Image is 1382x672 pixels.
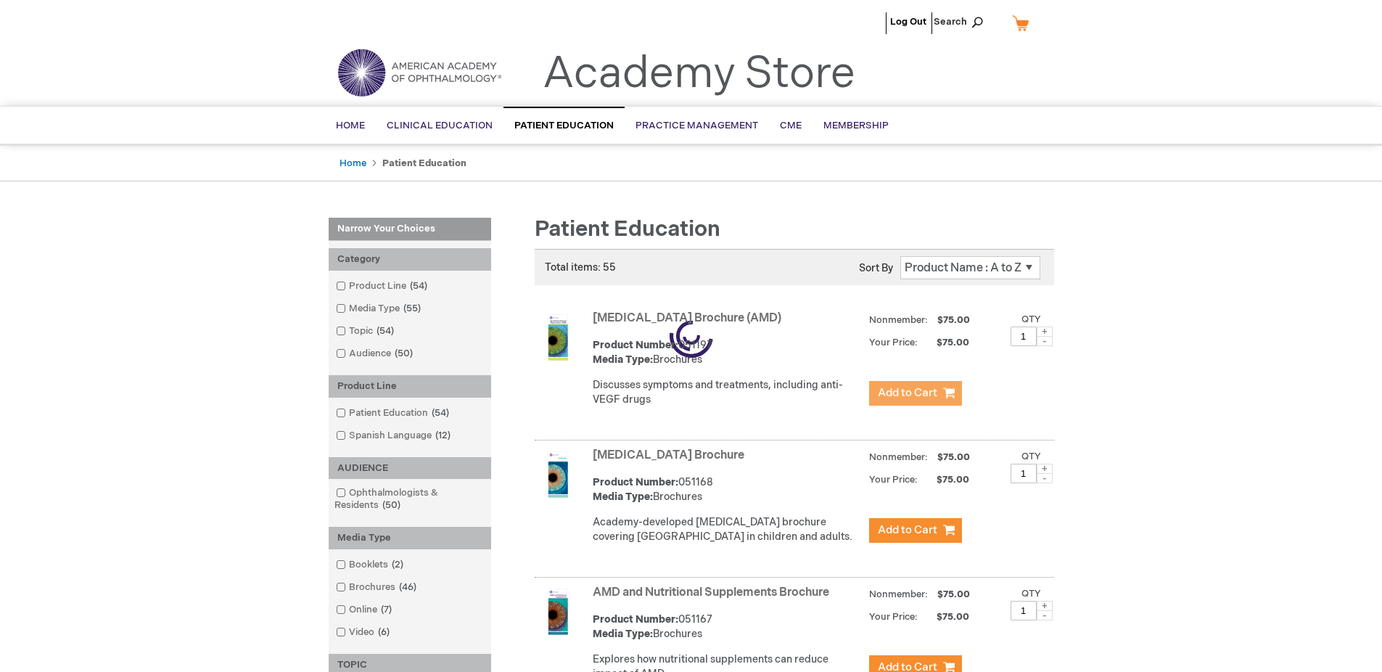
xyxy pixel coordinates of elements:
span: 50 [391,348,416,359]
span: Home [336,120,365,131]
strong: Patient Education [382,157,466,169]
input: Qty [1011,327,1037,346]
div: Media Type [329,527,491,549]
label: Qty [1021,314,1041,325]
span: 6 [374,626,393,638]
button: Add to Cart [869,518,962,543]
a: Academy Store [543,48,855,100]
a: Spanish Language12 [332,429,456,443]
span: 12 [432,430,454,441]
a: Topic54 [332,324,400,338]
strong: Your Price: [869,611,918,623]
p: Academy-developed [MEDICAL_DATA] brochure covering [GEOGRAPHIC_DATA] in children and adults. [593,515,862,544]
strong: Media Type: [593,628,653,640]
label: Sort By [859,262,893,274]
strong: Your Price: [869,337,918,348]
a: Product Line54 [332,279,433,293]
a: Video6 [332,626,395,639]
span: Total items: 55 [545,261,616,274]
div: Product Line [329,375,491,398]
div: 051168 Brochures [593,475,862,504]
img: Amblyopia Brochure [535,451,581,498]
span: 54 [428,407,453,419]
span: 54 [406,280,431,292]
img: Age-Related Macular Degeneration Brochure (AMD) [535,314,581,361]
a: CME [769,108,813,144]
span: 7 [377,604,395,615]
a: Log Out [890,16,926,28]
button: Add to Cart [869,381,962,406]
a: AMD and Nutritional Supplements Brochure [593,586,829,599]
strong: Nonmember: [869,586,928,604]
a: Booklets2 [332,558,409,572]
strong: Product Number: [593,476,678,488]
span: Practice Management [636,120,758,131]
span: $75.00 [920,337,971,348]
span: Membership [823,120,889,131]
a: Membership [813,108,900,144]
span: 2 [388,559,407,570]
div: 051167 Brochures [593,612,862,642]
span: $75.00 [935,314,972,326]
span: $75.00 [920,474,971,485]
a: Home [340,157,366,169]
div: Category [329,248,491,271]
input: Qty [1011,464,1037,483]
span: $75.00 [920,611,971,623]
a: [MEDICAL_DATA] Brochure (AMD) [593,311,781,325]
strong: Your Price: [869,474,918,485]
span: Patient Education [514,120,614,131]
span: Patient Education [535,216,720,242]
strong: Media Type: [593,353,653,366]
span: 54 [373,325,398,337]
span: 46 [395,581,420,593]
a: Practice Management [625,108,769,144]
div: AUDIENCE [329,457,491,480]
img: AMD and Nutritional Supplements Brochure [535,589,581,635]
label: Qty [1021,451,1041,462]
span: $75.00 [935,451,972,463]
span: Clinical Education [387,120,493,131]
span: 55 [400,303,424,314]
strong: Nonmember: [869,448,928,467]
span: 50 [379,499,404,511]
a: [MEDICAL_DATA] Brochure [593,448,744,462]
a: Patient Education [503,107,625,144]
span: Add to Cart [878,523,937,537]
input: Qty [1011,601,1037,620]
strong: Product Number: [593,613,678,626]
strong: Narrow Your Choices [329,218,491,241]
a: Patient Education54 [332,406,455,420]
span: $75.00 [935,589,972,600]
span: Search [934,7,989,36]
a: Brochures46 [332,581,422,594]
strong: Media Type: [593,491,653,503]
strong: Product Number: [593,339,678,351]
a: Audience50 [332,347,419,361]
div: 051197 Brochures [593,338,862,367]
p: Discusses symptoms and treatments, including anti-VEGF drugs [593,378,862,407]
span: CME [780,120,802,131]
label: Qty [1021,588,1041,599]
a: Media Type55 [332,302,427,316]
a: Clinical Education [376,108,503,144]
strong: Nonmember: [869,311,928,329]
a: Ophthalmologists & Residents50 [332,486,488,512]
span: Add to Cart [878,386,937,400]
a: Online7 [332,603,398,617]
